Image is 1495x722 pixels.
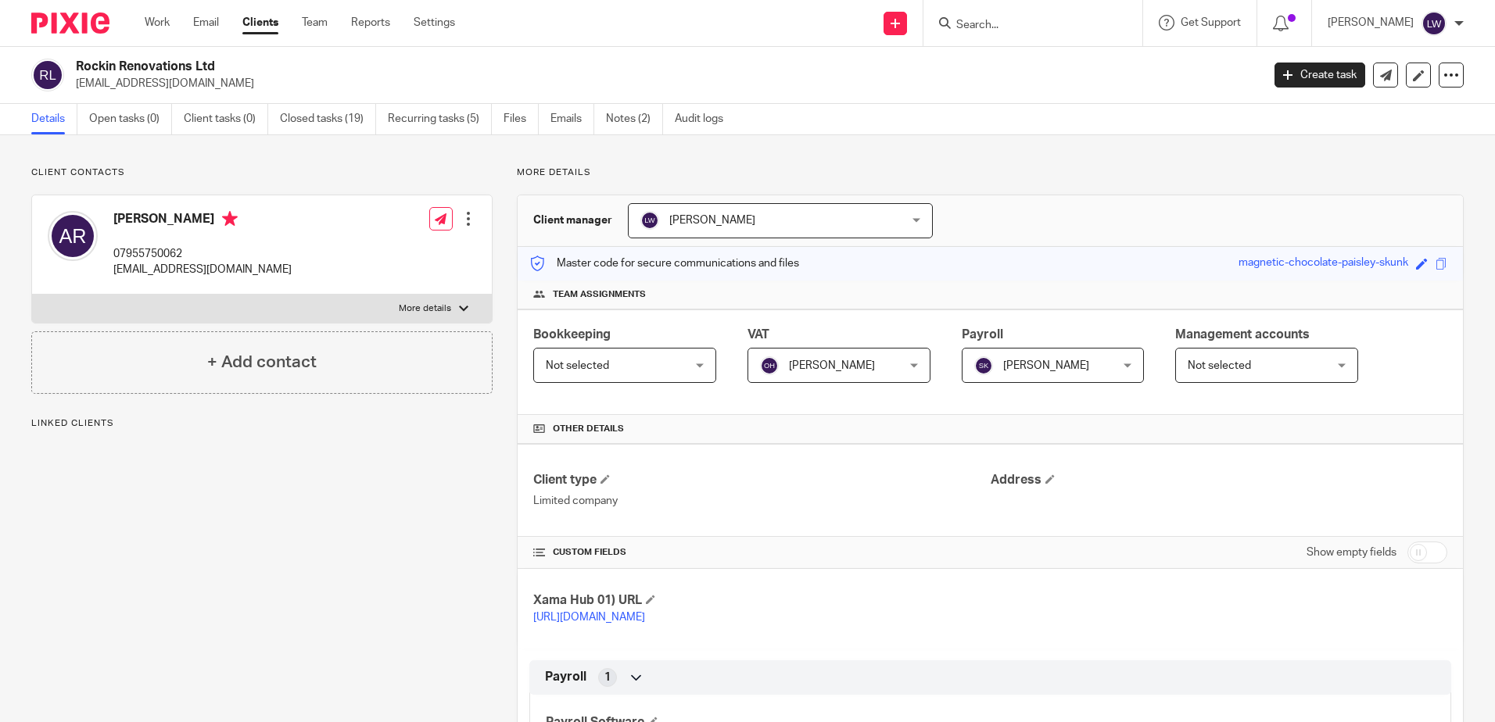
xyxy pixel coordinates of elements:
span: Not selected [546,360,609,371]
img: svg%3E [640,211,659,230]
span: Management accounts [1175,328,1310,341]
span: [PERSON_NAME] [789,360,875,371]
h4: Xama Hub 01) URL [533,592,990,609]
p: Limited company [533,493,990,509]
p: 07955750062 [113,246,292,262]
span: [PERSON_NAME] [669,215,755,226]
h2: Rockin Renovations Ltd [76,59,1016,75]
h4: + Add contact [207,350,317,374]
p: [EMAIL_ADDRESS][DOMAIN_NAME] [113,262,292,277]
img: svg%3E [974,356,993,375]
a: Audit logs [675,104,735,134]
a: Client tasks (0) [184,104,268,134]
a: Emails [550,104,594,134]
a: Work [145,15,170,30]
p: [PERSON_NAME] [1328,15,1414,30]
h4: Address [991,472,1447,488]
span: Get Support [1181,17,1241,28]
a: Open tasks (0) [89,104,172,134]
p: More details [399,302,451,315]
span: Payroll [962,328,1003,341]
a: Email [193,15,219,30]
h4: [PERSON_NAME] [113,211,292,231]
p: More details [517,166,1464,179]
i: Primary [222,211,238,227]
a: Files [504,104,539,134]
span: Bookkeeping [533,328,611,341]
img: svg%3E [31,59,64,91]
span: Other details [553,423,624,435]
h4: CUSTOM FIELDS [533,546,990,559]
span: [PERSON_NAME] [1003,360,1089,371]
img: Pixie [31,13,109,34]
span: Not selected [1188,360,1251,371]
p: [EMAIL_ADDRESS][DOMAIN_NAME] [76,76,1251,91]
a: Settings [414,15,455,30]
h4: Client type [533,472,990,488]
a: Details [31,104,77,134]
img: svg%3E [760,356,779,375]
h3: Client manager [533,213,612,228]
p: Linked clients [31,417,493,430]
p: Client contacts [31,166,493,179]
a: [URL][DOMAIN_NAME] [533,612,645,623]
span: 1 [604,670,611,685]
a: Closed tasks (19) [280,104,376,134]
span: VAT [747,328,769,341]
a: Reports [351,15,390,30]
a: Create task [1275,63,1365,88]
a: Team [302,15,328,30]
a: Clients [242,15,278,30]
span: Team assignments [553,288,646,301]
img: svg%3E [1422,11,1447,36]
label: Show empty fields [1307,545,1396,560]
a: Notes (2) [606,104,663,134]
img: svg%3E [48,211,98,261]
a: Recurring tasks (5) [388,104,492,134]
div: magnetic-chocolate-paisley-skunk [1239,255,1408,273]
p: Master code for secure communications and files [529,256,799,271]
input: Search [955,19,1095,33]
span: Payroll [545,669,586,685]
